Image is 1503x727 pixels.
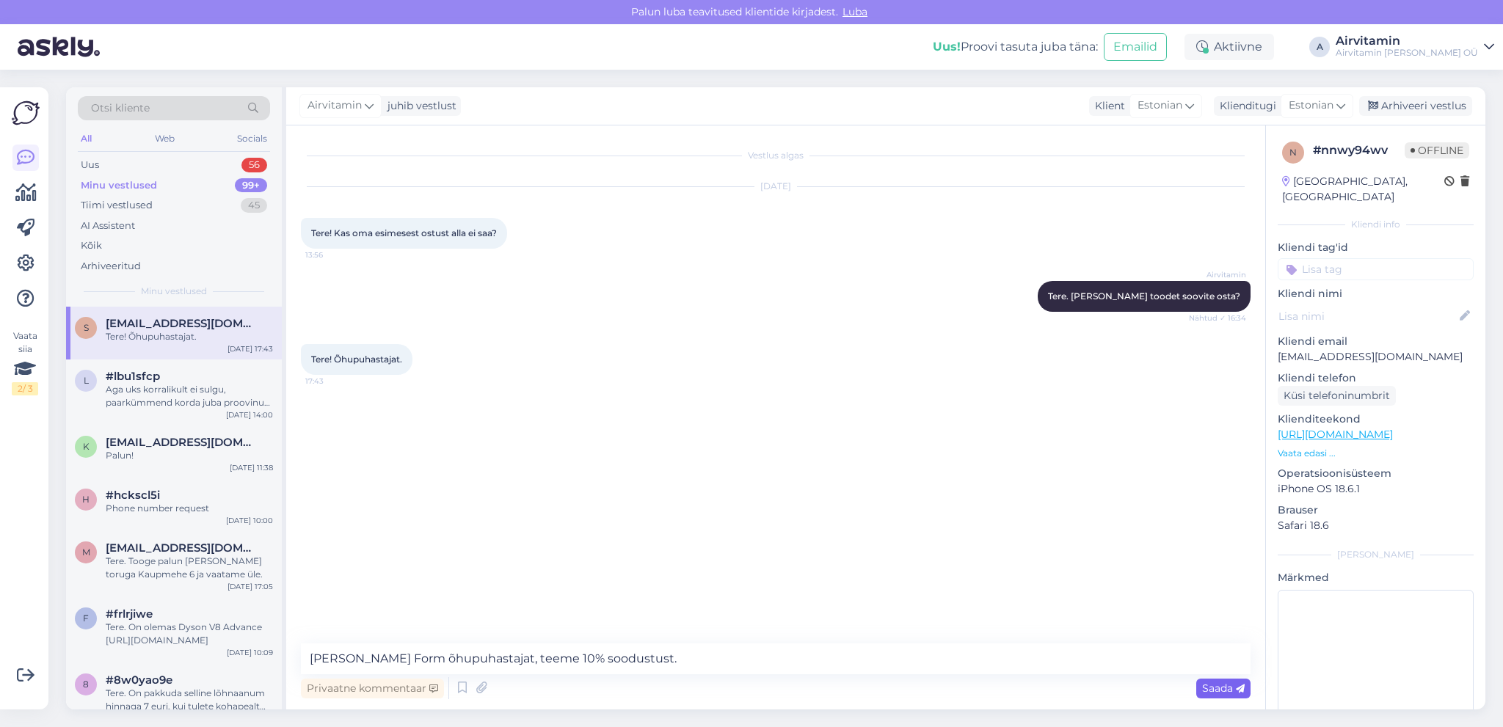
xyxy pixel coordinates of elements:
[106,621,273,647] div: Tere. On olemas Dyson V8 Advance [URL][DOMAIN_NAME]
[301,679,444,698] div: Privaatne kommentaar
[1336,35,1478,47] div: Airvitamin
[234,129,270,148] div: Socials
[91,101,150,116] span: Otsi kliente
[228,343,273,354] div: [DATE] 17:43
[1278,240,1474,255] p: Kliendi tag'id
[1278,386,1396,406] div: Küsi telefoninumbrit
[301,149,1251,162] div: Vestlus algas
[1104,33,1167,61] button: Emailid
[106,687,273,713] div: Tere. On pakkuda selline lõhnaanum hinnaga 7 euri, kui tulete kohapealt ostma. Saatmisel lisandub...
[78,129,95,148] div: All
[301,643,1251,674] textarea: [PERSON_NAME] Form õhupuhastajat, teeme 10% soodustust.
[1278,370,1474,386] p: Kliendi telefon
[1313,142,1405,159] div: # nnwy94wv
[1278,218,1474,231] div: Kliendi info
[106,317,258,330] span: sanderlaas37@gmail.com
[1309,37,1330,57] div: A
[933,38,1098,56] div: Proovi tasuta juba täna:
[1048,291,1240,302] span: Tere. [PERSON_NAME] toodet soovite osta?
[1089,98,1125,114] div: Klient
[382,98,456,114] div: juhib vestlust
[838,5,872,18] span: Luba
[1184,34,1274,60] div: Aktiivne
[226,409,273,420] div: [DATE] 14:00
[84,375,89,386] span: l
[83,441,90,452] span: k
[1278,286,1474,302] p: Kliendi nimi
[228,581,273,592] div: [DATE] 17:05
[1278,518,1474,533] p: Safari 18.6
[230,462,273,473] div: [DATE] 11:38
[106,502,273,515] div: Phone number request
[106,607,153,621] span: #frlrjiwe
[1278,334,1474,349] p: Kliendi email
[933,40,961,54] b: Uus!
[81,219,135,233] div: AI Assistent
[81,178,157,193] div: Minu vestlused
[1278,447,1474,460] p: Vaata edasi ...
[1278,258,1474,280] input: Lisa tag
[1282,174,1444,205] div: [GEOGRAPHIC_DATA], [GEOGRAPHIC_DATA]
[1336,35,1494,59] a: AirvitaminAirvitamin [PERSON_NAME] OÜ
[81,238,102,253] div: Kõik
[106,370,160,383] span: #lbu1sfcp
[82,547,90,558] span: m
[311,227,497,238] span: Tere! Kas oma esimesest ostust alla ei saa?
[84,322,89,333] span: s
[241,158,267,172] div: 56
[227,647,273,658] div: [DATE] 10:09
[1189,313,1246,324] span: Nähtud ✓ 16:34
[12,382,38,395] div: 2 / 3
[1289,147,1297,158] span: n
[241,198,267,213] div: 45
[106,489,160,502] span: #hckscl5i
[307,98,362,114] span: Airvitamin
[81,158,99,172] div: Uus
[81,259,141,274] div: Arhiveeritud
[106,436,258,449] span: kaie666@gmail.com
[1214,98,1276,114] div: Klienditugi
[1138,98,1182,114] span: Estonian
[81,198,153,213] div: Tiimi vestlused
[226,515,273,526] div: [DATE] 10:00
[82,494,90,505] span: h
[1278,503,1474,518] p: Brauser
[1191,269,1246,280] span: Airvitamin
[106,673,172,687] span: #8w0yao9e
[1278,548,1474,561] div: [PERSON_NAME]
[1278,428,1393,441] a: [URL][DOMAIN_NAME]
[106,330,273,343] div: Tere! Õhupuhastajat.
[235,178,267,193] div: 99+
[305,376,360,387] span: 17:43
[1405,142,1469,158] span: Offline
[106,449,273,462] div: Palun!
[1278,349,1474,365] p: [EMAIL_ADDRESS][DOMAIN_NAME]
[1278,481,1474,497] p: iPhone OS 18.6.1
[106,555,273,581] div: Tere. Tooge palun [PERSON_NAME] toruga Kaupmehe 6 ja vaatame üle.
[83,679,89,690] span: 8
[106,383,273,409] div: Aga uks korralikult ei sulgu, paarkümmend korda juba proovinud ja sättinud.. et ainult teibiga vi...
[106,541,258,555] span: maris_20@msn.com
[301,180,1251,193] div: [DATE]
[12,99,40,127] img: Askly Logo
[83,613,89,624] span: f
[1278,308,1457,324] input: Lisa nimi
[12,329,38,395] div: Vaata siia
[1278,466,1474,481] p: Operatsioonisüsteem
[305,249,360,260] span: 13:56
[1202,682,1245,695] span: Saada
[1336,47,1478,59] div: Airvitamin [PERSON_NAME] OÜ
[141,285,207,298] span: Minu vestlused
[1289,98,1333,114] span: Estonian
[1278,412,1474,427] p: Klienditeekond
[311,354,402,365] span: Tere! Õhupuhastajat.
[152,129,178,148] div: Web
[1359,96,1472,116] div: Arhiveeri vestlus
[1278,570,1474,585] p: Märkmed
